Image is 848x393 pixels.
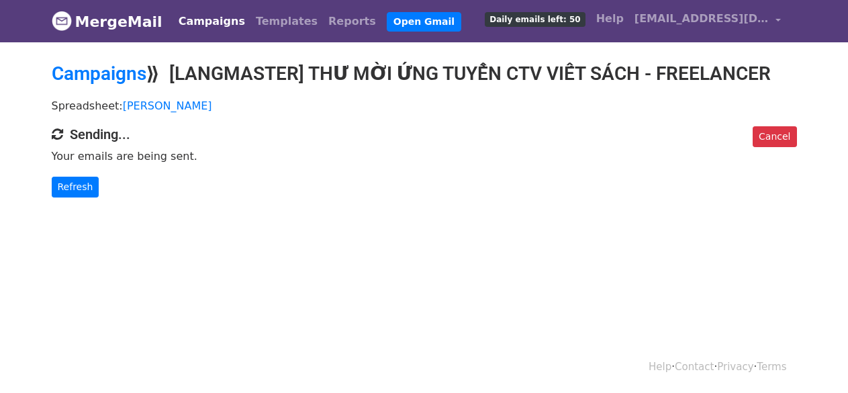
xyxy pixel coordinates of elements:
[675,361,714,373] a: Contact
[485,12,585,27] span: Daily emails left: 50
[52,62,146,85] a: Campaigns
[591,5,629,32] a: Help
[52,11,72,31] img: MergeMail logo
[323,8,381,35] a: Reports
[387,12,461,32] a: Open Gmail
[52,7,162,36] a: MergeMail
[250,8,323,35] a: Templates
[629,5,786,37] a: [EMAIL_ADDRESS][DOMAIN_NAME]
[757,361,786,373] a: Terms
[634,11,769,27] span: [EMAIL_ADDRESS][DOMAIN_NAME]
[479,5,590,32] a: Daily emails left: 50
[717,361,753,373] a: Privacy
[52,177,99,198] a: Refresh
[753,126,796,147] a: Cancel
[173,8,250,35] a: Campaigns
[52,149,797,163] p: Your emails are being sent.
[123,99,212,112] a: [PERSON_NAME]
[52,126,797,142] h4: Sending...
[649,361,671,373] a: Help
[52,99,797,113] p: Spreadsheet:
[52,62,797,85] h2: ⟫ [LANGMASTER] THƯ MỜI ỨNG TUYỂN CTV VIẾT SÁCH - FREELANCER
